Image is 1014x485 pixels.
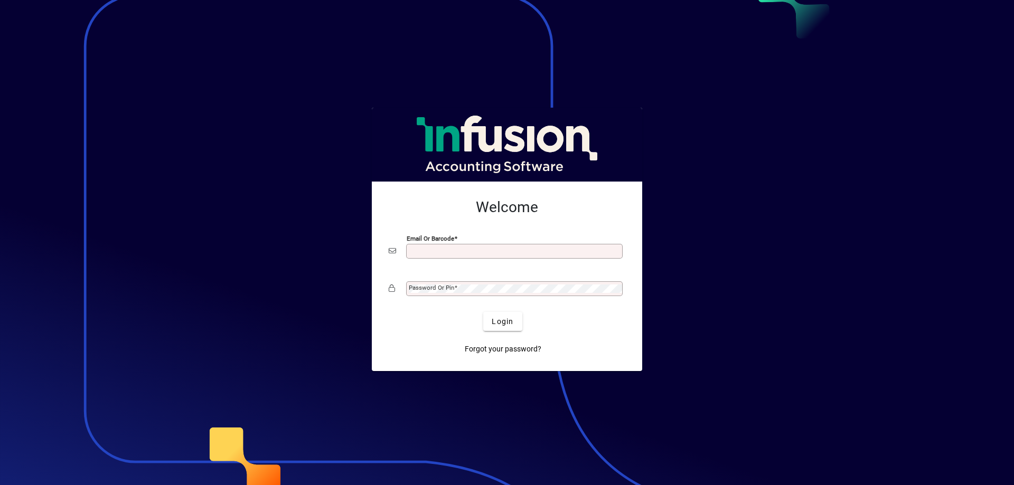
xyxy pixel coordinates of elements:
[461,339,546,358] a: Forgot your password?
[483,312,522,331] button: Login
[492,316,513,327] span: Login
[389,198,625,216] h2: Welcome
[465,344,541,355] span: Forgot your password?
[409,284,454,291] mat-label: Password or Pin
[407,235,454,242] mat-label: Email or Barcode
